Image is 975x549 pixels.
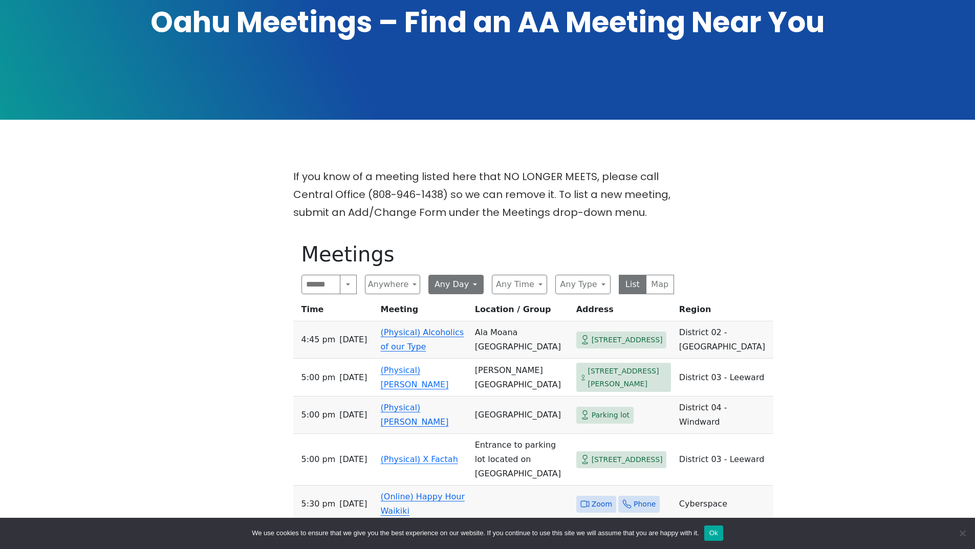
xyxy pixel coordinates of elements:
button: Search [340,275,356,294]
h1: Meetings [301,242,674,267]
a: (Physical) X Factah [381,454,458,464]
td: District 03 - Leeward [675,434,773,486]
td: District 02 - [GEOGRAPHIC_DATA] [675,321,773,359]
span: [DATE] [339,408,367,422]
span: [DATE] [339,370,367,385]
span: [STREET_ADDRESS] [592,334,663,346]
span: Parking lot [592,409,630,422]
span: We use cookies to ensure that we give you the best experience on our website. If you continue to ... [252,528,699,538]
span: Phone [634,498,656,511]
a: (Online) Happy Hour Waikiki [381,492,465,516]
td: District 03 - Leeward [675,359,773,397]
th: Meeting [377,302,471,321]
span: Zoom [592,498,612,511]
td: District 04 - Windward [675,397,773,434]
a: (Physical) [PERSON_NAME] [381,365,449,389]
button: Any Time [492,275,547,294]
td: Ala Moana [GEOGRAPHIC_DATA] [471,321,572,359]
input: Search [301,275,341,294]
td: Entrance to parking lot located on [GEOGRAPHIC_DATA] [471,434,572,486]
a: (Physical) Alcoholics of our Type [381,327,464,352]
button: List [619,275,647,294]
span: 5:00 PM [301,408,336,422]
button: Any Day [428,275,484,294]
span: 5:00 PM [301,452,336,467]
th: Time [293,302,377,321]
span: 5:30 PM [301,497,336,511]
p: If you know of a meeting listed here that NO LONGER MEETS, please call Central Office (808-946-14... [293,168,682,222]
a: (Physical) [PERSON_NAME] [381,403,449,427]
h1: Oahu Meetings – Find an AA Meeting Near You [129,3,846,42]
button: Map [646,275,674,294]
button: Ok [704,525,723,541]
span: [STREET_ADDRESS] [592,453,663,466]
td: Cyberspace [675,486,773,523]
span: [DATE] [339,333,367,347]
button: Anywhere [365,275,420,294]
th: Location / Group [471,302,572,321]
span: 5:00 PM [301,370,336,385]
td: [GEOGRAPHIC_DATA] [471,397,572,434]
button: Any Type [555,275,611,294]
span: [DATE] [339,497,367,511]
td: [PERSON_NAME][GEOGRAPHIC_DATA] [471,359,572,397]
span: No [957,528,967,538]
span: [STREET_ADDRESS][PERSON_NAME] [588,365,667,390]
span: [DATE] [339,452,367,467]
span: 4:45 PM [301,333,336,347]
th: Region [675,302,773,321]
th: Address [572,302,675,321]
